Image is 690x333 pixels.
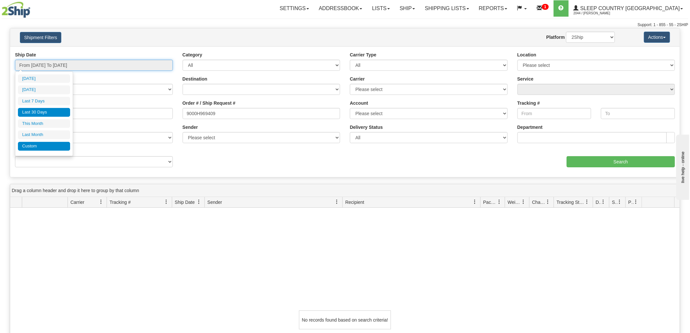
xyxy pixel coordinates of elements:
label: Destination [183,76,207,82]
span: Charge [532,199,546,205]
label: Ship Date [15,52,36,58]
span: Shipment Issues [612,199,618,205]
label: Delivery Status [350,124,383,130]
span: Weight [508,199,521,205]
a: Reports [474,0,512,17]
span: Ship Date [175,199,195,205]
label: Location [517,52,536,58]
span: Packages [483,199,497,205]
img: logo2044.jpg [2,2,30,18]
li: Last 7 Days [18,97,70,106]
label: Order # / Ship Request # [183,100,236,106]
a: Tracking Status filter column settings [582,196,593,207]
li: [DATE] [18,85,70,94]
label: Carrier [350,76,365,82]
span: Pickup Status [628,199,634,205]
a: Charge filter column settings [543,196,554,207]
a: Weight filter column settings [518,196,529,207]
a: Ship [395,0,420,17]
span: Tracking # [110,199,131,205]
li: [DATE] [18,74,70,83]
a: Shipping lists [420,0,474,17]
a: Carrier filter column settings [96,196,107,207]
a: Pickup Status filter column settings [631,196,642,207]
a: Sender filter column settings [331,196,342,207]
label: Sender [183,124,198,130]
div: live help - online [5,6,60,10]
a: Delivery Status filter column settings [598,196,609,207]
label: Category [183,52,202,58]
input: From [517,108,592,119]
label: Department [517,124,543,130]
a: Packages filter column settings [494,196,505,207]
li: Custom [18,142,70,151]
a: Ship Date filter column settings [193,196,204,207]
a: Lists [367,0,395,17]
sup: 1 [542,4,549,10]
button: Shipment Filters [20,32,61,43]
label: Service [517,76,534,82]
li: This Month [18,119,70,128]
div: No records found based on search criteria! [299,310,391,329]
span: 2044 / [PERSON_NAME] [574,10,622,17]
a: Shipment Issues filter column settings [614,196,625,207]
a: Addressbook [314,0,367,17]
div: Support: 1 - 855 - 55 - 2SHIP [2,22,688,28]
input: Search [567,156,675,167]
label: Carrier Type [350,52,376,58]
span: Sleep Country [GEOGRAPHIC_DATA] [579,6,680,11]
label: Platform [547,34,565,40]
a: Settings [275,0,314,17]
span: Tracking Status [557,199,585,205]
a: Sleep Country [GEOGRAPHIC_DATA] 2044 / [PERSON_NAME] [569,0,688,17]
a: Recipient filter column settings [469,196,480,207]
span: Carrier [70,199,84,205]
span: Recipient [345,199,364,205]
iframe: chat widget [675,133,689,200]
input: To [601,108,675,119]
label: Account [350,100,368,106]
a: Tracking # filter column settings [161,196,172,207]
span: Delivery Status [596,199,601,205]
label: Tracking # [517,100,540,106]
a: 1 [532,0,554,17]
button: Actions [644,32,670,43]
div: grid grouping header [10,184,680,197]
li: Last 30 Days [18,108,70,117]
li: Last Month [18,130,70,139]
span: Sender [207,199,222,205]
